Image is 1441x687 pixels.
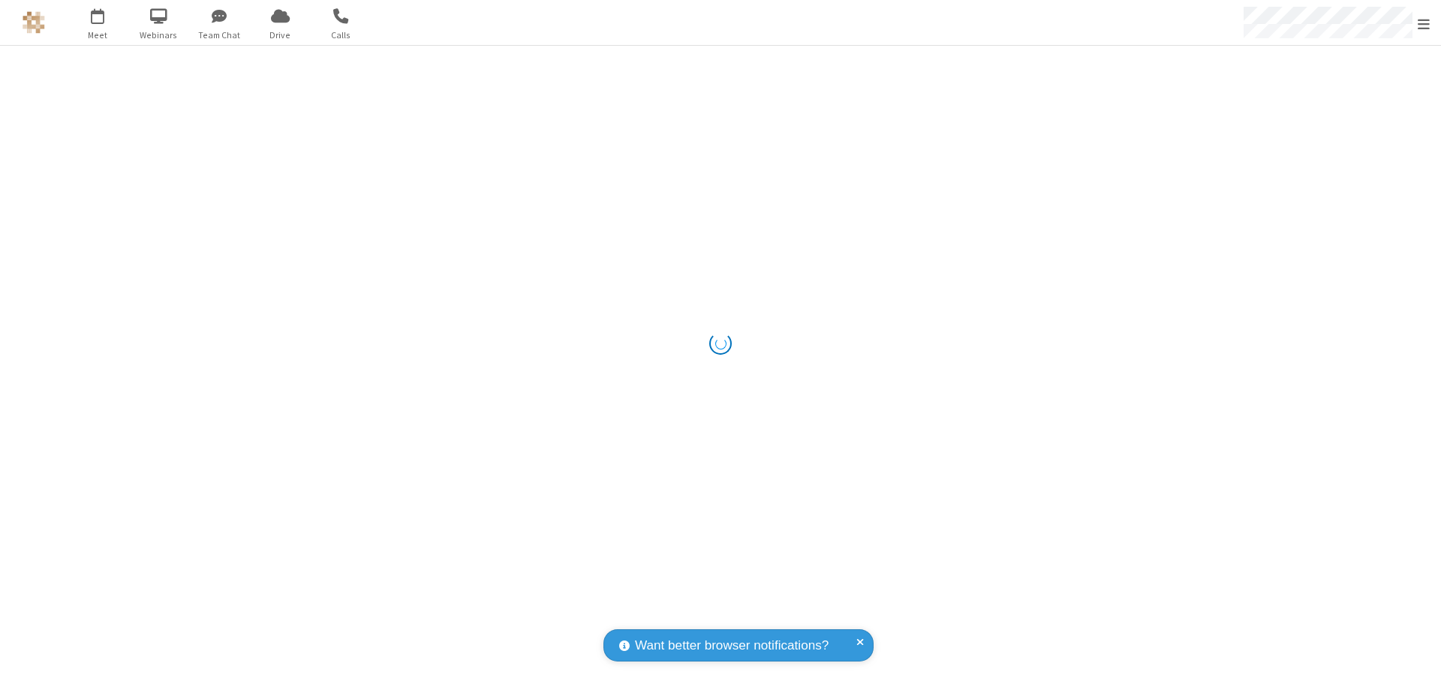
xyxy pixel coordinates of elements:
[313,28,369,42] span: Calls
[191,28,248,42] span: Team Chat
[635,636,829,655] span: Want better browser notifications?
[70,28,126,42] span: Meet
[23,11,45,34] img: QA Selenium DO NOT DELETE OR CHANGE
[1403,648,1430,676] iframe: Chat
[252,28,308,42] span: Drive
[131,28,187,42] span: Webinars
